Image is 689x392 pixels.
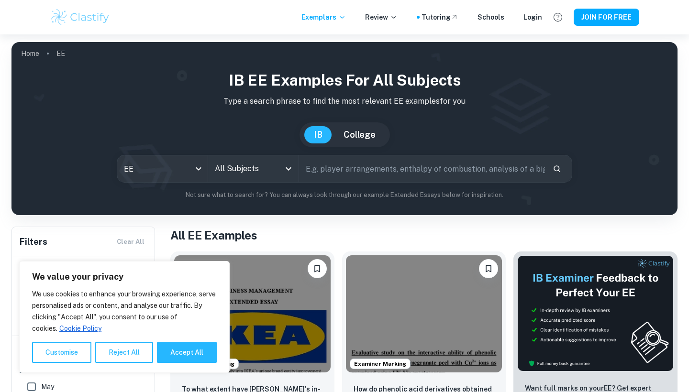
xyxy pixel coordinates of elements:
h1: IB EE examples for all subjects [19,69,670,92]
div: EE [117,155,208,182]
button: JOIN FOR FREE [574,9,639,26]
button: IB [304,126,332,143]
div: We value your privacy [19,261,230,373]
button: Reject All [95,342,153,363]
img: Clastify logo [50,8,111,27]
a: Login [523,12,542,22]
button: Please log in to bookmark exemplars [479,259,498,278]
img: Business and Management EE example thumbnail: To what extent have IKEA's in-store reta [174,255,331,372]
span: Examiner Marking [350,359,410,368]
button: College [334,126,385,143]
p: Review [365,12,398,22]
button: Accept All [157,342,217,363]
button: Open [282,162,295,175]
p: Not sure what to search for? You can always look through our example Extended Essays below for in... [19,190,670,200]
p: Type a search phrase to find the most relevant EE examples for you [19,96,670,107]
a: Tutoring [422,12,458,22]
p: EE [56,48,65,59]
h6: Filters [20,235,47,249]
input: E.g. player arrangements, enthalpy of combustion, analysis of a big city... [299,155,545,182]
a: Home [21,47,39,60]
button: Help and Feedback [550,9,566,25]
img: Chemistry EE example thumbnail: How do phenolic acid derivatives obtaine [346,255,502,372]
span: May [41,381,54,392]
button: Customise [32,342,91,363]
button: Search [549,161,565,177]
button: Please log in to bookmark exemplars [308,259,327,278]
h1: All EE Examples [170,227,678,244]
a: Cookie Policy [59,324,102,333]
p: Exemplars [301,12,346,22]
img: profile cover [11,42,678,215]
p: We value your privacy [32,271,217,283]
img: Thumbnail [517,255,674,371]
a: Schools [478,12,504,22]
p: We use cookies to enhance your browsing experience, serve personalised ads or content, and analys... [32,288,217,334]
